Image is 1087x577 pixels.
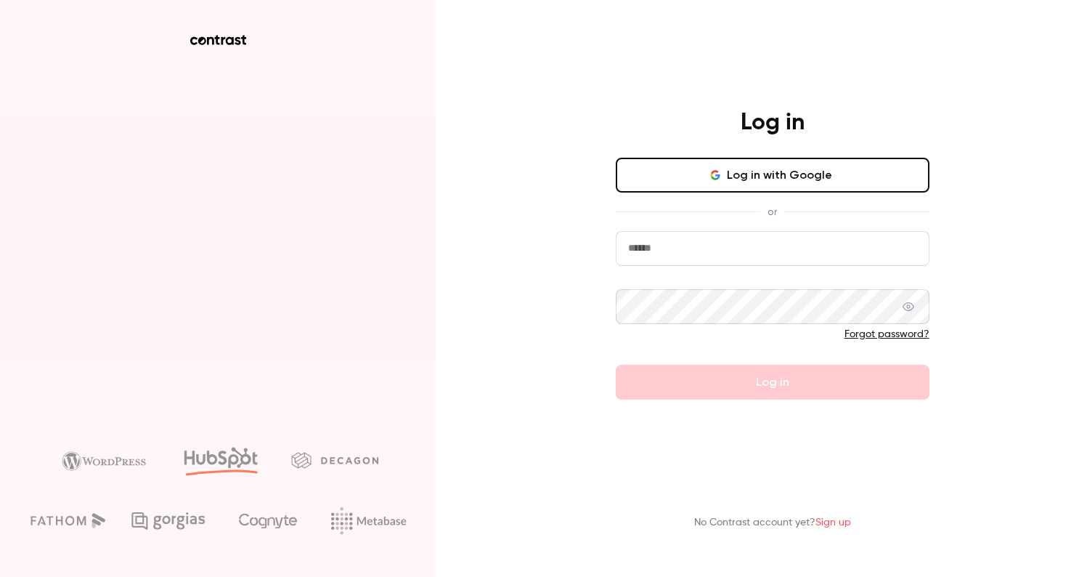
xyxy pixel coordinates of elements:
a: Sign up [815,517,851,528]
a: Forgot password? [844,329,929,339]
img: decagon [291,452,378,468]
button: Log in with Google [616,158,929,193]
p: No Contrast account yet? [694,515,851,530]
h4: Log in [741,108,805,137]
span: or [760,204,784,219]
